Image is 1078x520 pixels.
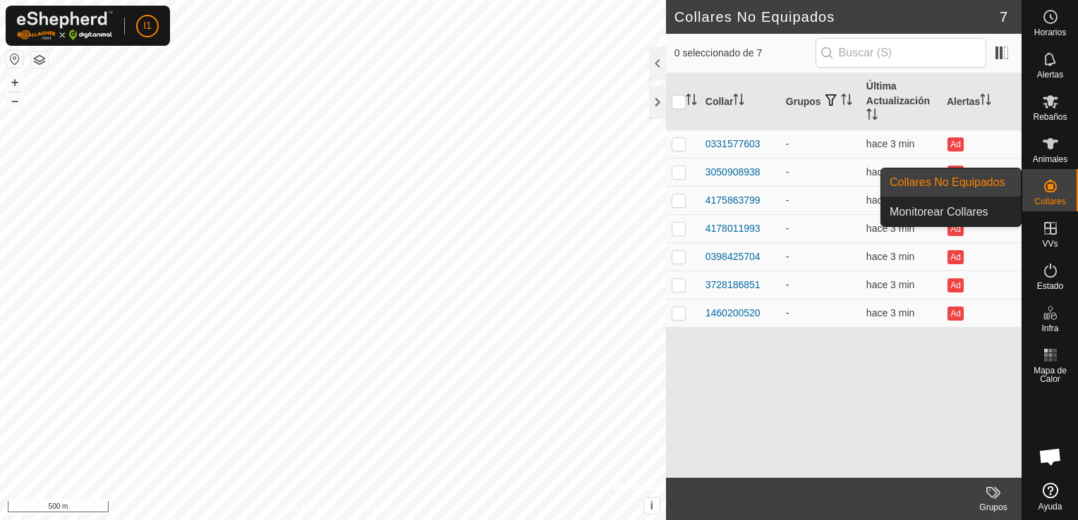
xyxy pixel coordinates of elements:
span: 7 [1000,6,1007,27]
p-sorticon: Activar para ordenar [733,96,744,107]
span: VVs [1042,240,1058,248]
div: 3728186851 [705,278,761,292]
span: Horarios [1034,28,1066,37]
div: Chat abierto [1029,435,1072,478]
div: 3050908938 [705,165,761,180]
div: Grupos [965,501,1022,514]
button: i [644,498,660,514]
span: 0 seleccionado de 7 [674,46,816,61]
span: 14 oct 2025, 12:34 [866,279,914,290]
span: Collares [1034,197,1065,206]
span: 14 oct 2025, 12:34 [866,251,914,262]
span: i [650,500,653,512]
input: Buscar (S) [816,38,986,68]
button: Ad [947,278,963,292]
span: Infra [1041,324,1058,333]
span: Rebaños [1033,113,1067,121]
span: Ayuda [1038,502,1062,511]
a: Ayuda [1022,477,1078,516]
div: 0398425704 [705,249,761,264]
h2: Collares No Equipados [674,8,1000,25]
td: - [780,214,861,242]
td: - [780,186,861,214]
span: 14 oct 2025, 12:34 [866,223,914,234]
span: I1 [143,18,152,33]
td: - [780,242,861,271]
a: Collares No Equipados [881,168,1021,197]
td: - [780,158,861,186]
button: Capas del Mapa [31,51,48,68]
span: 14 oct 2025, 12:34 [866,307,914,318]
th: Collar [700,73,780,130]
a: Monitorear Collares [881,198,1021,226]
p-sorticon: Activar para ordenar [866,111,878,122]
a: Política de Privacidad [260,502,341,514]
button: + [6,74,23,91]
button: Ad [947,222,963,236]
td: - [780,130,861,158]
span: Animales [1033,155,1067,163]
button: Ad [947,250,963,264]
p-sorticon: Activar para ordenar [980,96,991,107]
div: 0331577603 [705,137,761,151]
button: Ad [947,307,963,321]
a: Contáctenos [358,502,406,514]
p-sorticon: Activar para ordenar [686,96,697,107]
button: Ad [947,137,963,151]
button: Ad [947,166,963,180]
span: Estado [1037,282,1063,290]
span: Mapa de Calor [1026,366,1074,383]
div: 4178011993 [705,221,761,236]
th: Alertas [941,73,1022,130]
span: Collares No Equipados [890,174,1005,191]
p-sorticon: Activar para ordenar [841,96,852,107]
span: 14 oct 2025, 12:34 [866,194,914,206]
img: Logo Gallagher [17,11,113,40]
span: 14 oct 2025, 12:34 [866,138,914,149]
div: 1460200520 [705,306,761,321]
button: – [6,92,23,109]
div: 4175863799 [705,193,761,208]
span: Monitorear Collares [890,204,988,221]
td: - [780,299,861,327]
th: Grupos [780,73,861,130]
button: Restablecer Mapa [6,51,23,68]
span: 14 oct 2025, 12:34 [866,166,914,178]
th: Última Actualización [861,73,941,130]
span: Alertas [1037,70,1063,79]
td: - [780,271,861,299]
